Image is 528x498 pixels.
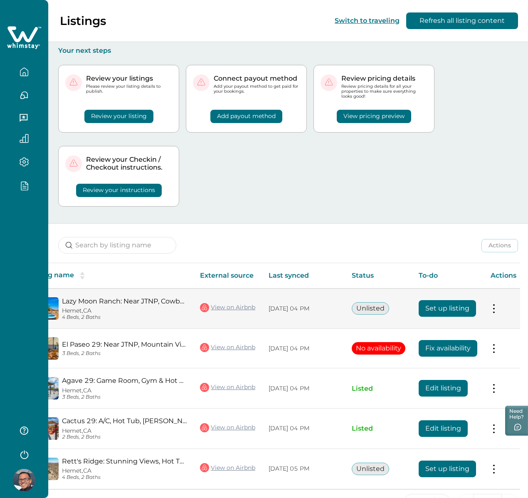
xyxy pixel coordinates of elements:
p: Hemet, CA [62,467,187,474]
p: Your next steps [58,47,518,55]
th: Listing name [22,263,193,288]
a: Lazy Moon Ranch: Near JTNP, Cowboy Pool & Hot Tub [62,297,187,305]
a: Agave 29: Game Room, Gym & Hot Tub, Near JTNP/Base [62,377,187,385]
a: View on Airbnb [200,422,255,433]
button: Unlisted [352,463,389,475]
button: Fix availability [419,340,477,357]
button: Review your instructions [76,184,162,197]
button: Edit listing [419,380,468,397]
a: El Paseo 29: Near JTNP, Mountain Views, EV Charger [62,340,187,348]
button: Actions [481,239,518,252]
th: Last synced [262,263,345,288]
th: External source [193,263,262,288]
p: 3 Beds, 2 Baths [62,350,187,357]
p: [DATE] 04 PM [269,385,338,393]
input: Search by listing name [58,237,176,254]
p: 4 Beds, 2 Baths [62,474,187,481]
img: Whimstay Host [13,469,35,491]
p: Review your Checkin / Checkout instructions. [86,155,172,172]
a: View on Airbnb [200,302,255,313]
button: Refresh all listing content [406,12,518,29]
p: 4 Beds, 2 Baths [62,314,187,320]
button: Unlisted [352,302,389,315]
button: View pricing preview [337,110,411,123]
button: Review your listing [84,110,153,123]
a: Cactus 29: A/C, Hot Tub, [PERSON_NAME], EV Charger, JTNP [62,417,187,425]
button: Add payout method [210,110,282,123]
button: Set up listing [419,461,476,477]
button: No availability [352,342,405,355]
p: Review pricing details [341,74,427,83]
p: Review pricing details for all your properties to make sure everything looks good! [341,84,427,99]
p: [DATE] 04 PM [269,345,338,353]
p: [DATE] 05 PM [269,465,338,473]
button: Set up listing [419,300,476,317]
a: View on Airbnb [200,342,255,353]
p: Hemet, CA [62,307,187,314]
a: Rett's Ridge: Stunning Views, Hot Tub, Near JTNP! [62,457,187,465]
a: View on Airbnb [200,382,255,393]
p: 2 Beds, 2 Baths [62,434,187,440]
a: View on Airbnb [200,462,255,473]
button: Edit listing [419,420,468,437]
p: Connect payout method [214,74,300,83]
p: Listings [60,14,106,28]
th: To-do [412,263,484,288]
th: Status [345,263,412,288]
button: sorting [74,271,91,280]
p: Hemet, CA [62,427,187,434]
p: Review your listings [86,74,172,83]
button: Switch to traveling [335,17,400,25]
th: Actions [484,263,523,288]
p: Listed [352,385,405,393]
p: [DATE] 04 PM [269,305,338,313]
p: [DATE] 04 PM [269,424,338,433]
p: Hemet, CA [62,387,187,394]
p: Listed [352,424,405,433]
p: Add your payout method to get paid for your bookings. [214,84,300,94]
p: 3 Beds, 2 Baths [62,394,187,400]
p: Please review your listing details to publish. [86,84,172,94]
